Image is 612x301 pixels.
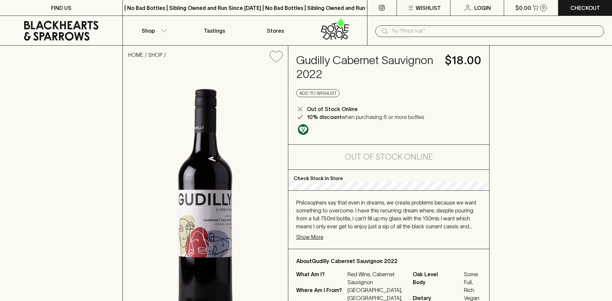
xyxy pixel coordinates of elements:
[296,233,323,241] p: Show More
[288,170,489,182] p: Check Stock In Store
[345,152,433,162] h5: Out of Stock Online
[348,270,405,286] p: Red Wine, Cabernet Sauvignon
[464,278,481,294] span: Full, Rich
[245,16,306,45] a: Stores
[123,16,184,45] button: Shop
[128,52,143,58] a: HOME
[298,124,308,135] img: Vegan
[296,89,340,97] button: Add to wishlist
[296,270,346,286] p: What Am I?
[474,4,491,12] p: Login
[413,270,462,278] span: Oak Level
[204,27,225,35] p: Tastings
[307,113,424,121] p: when purchasing 6 or more bottles
[445,54,481,67] h4: $18.00
[464,270,481,278] span: Some
[267,48,285,65] button: Add to wishlist
[51,4,71,12] p: FIND US
[570,4,600,12] p: Checkout
[142,27,155,35] p: Shop
[307,114,342,120] b: 10% discount
[391,26,599,36] input: Try "Pinot noir"
[184,16,245,45] a: Tastings
[296,54,437,81] h4: Gudilly Cabernet Sauvignon 2022
[148,52,163,58] a: SHOP
[296,257,481,265] p: About Gudilly Cabernet Sauvignon 2022
[307,105,358,113] p: Out of Stock Online
[416,4,441,12] p: Wishlist
[542,6,545,10] p: 0
[413,278,462,294] span: Body
[267,27,284,35] p: Stores
[515,4,531,12] p: $0.00
[296,123,310,136] a: Made without the use of any animal products.
[296,200,476,237] span: Philosophers say that even in dreams, we create problems because we want something to overcome. I...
